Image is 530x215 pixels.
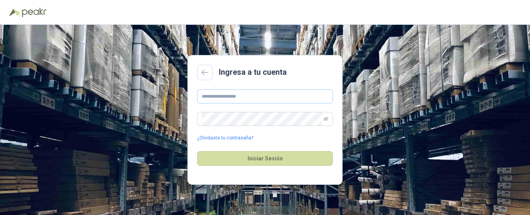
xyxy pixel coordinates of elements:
a: ¿Olvidaste tu contraseña? [197,134,253,142]
img: Peakr [22,8,47,17]
button: Iniciar Sesión [197,151,333,166]
h2: Ingresa a tu cuenta [219,66,287,78]
img: Logo [9,9,20,16]
span: eye-invisible [324,117,328,121]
